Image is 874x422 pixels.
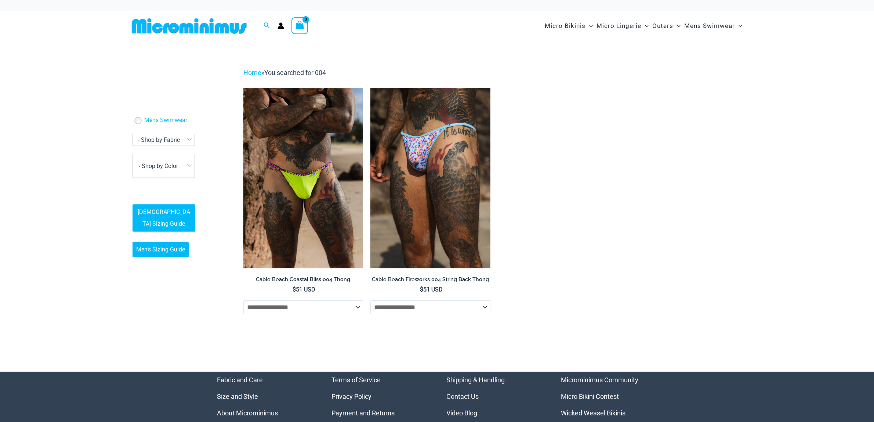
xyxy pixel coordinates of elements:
[650,15,682,37] a: OutersMenu ToggleMenu Toggle
[243,88,363,268] img: Cable Beach Coastal Bliss 004 Thong 04
[561,409,625,417] a: Wicked Weasel Bikinis
[278,22,284,29] a: Account icon link
[291,17,308,34] a: View Shopping Cart, empty
[217,409,278,417] a: About Microminimus
[133,242,189,257] a: Men’s Sizing Guide
[293,286,315,293] bdi: 51 USD
[446,376,505,384] a: Shipping & Handling
[561,376,638,384] a: Microminimus Community
[370,276,490,283] h2: Cable Beach Fireworks 004 String Back Thong
[243,69,326,76] span: »
[217,393,258,400] a: Size and Style
[585,17,593,35] span: Menu Toggle
[684,17,735,35] span: Mens Swimwear
[331,372,428,421] aside: Footer Widget 2
[264,69,326,76] span: You searched for 004
[561,372,657,421] aside: Footer Widget 4
[420,286,423,293] span: $
[139,162,178,169] span: - Shop by Color
[596,17,641,35] span: Micro Lingerie
[370,88,490,268] a: Cable Beach Fireworks 004 String Back Thong 06Cable Beach Fireworks 004 String Back Thong 07Cable...
[446,372,543,421] aside: Footer Widget 3
[243,276,363,286] a: Cable Beach Coastal Bliss 004 Thong
[331,393,371,400] a: Privacy Policy
[264,21,270,31] a: Search icon link
[446,393,479,400] a: Contact Us
[370,88,490,268] img: Cable Beach Fireworks 004 String Back Thong 06
[331,372,428,421] nav: Menu
[595,15,650,37] a: Micro LingerieMenu ToggleMenu Toggle
[217,372,313,421] nav: Menu
[446,409,477,417] a: Video Blog
[542,14,746,38] nav: Site Navigation
[217,372,313,421] aside: Footer Widget 1
[243,276,363,283] h2: Cable Beach Coastal Bliss 004 Thong
[144,117,187,124] a: Mens Swimwear
[682,15,744,37] a: Mens SwimwearMenu ToggleMenu Toggle
[561,372,657,421] nav: Menu
[331,376,381,384] a: Terms of Service
[641,17,649,35] span: Menu Toggle
[420,286,443,293] bdi: 51 USD
[133,154,195,178] span: - Shop by Color
[543,15,595,37] a: Micro BikinisMenu ToggleMenu Toggle
[370,276,490,286] a: Cable Beach Fireworks 004 String Back Thong
[561,393,619,400] a: Micro Bikini Contest
[652,17,673,35] span: Outers
[133,204,195,232] a: [DEMOGRAPHIC_DATA] Sizing Guide
[133,154,195,178] span: - Shop by Color
[138,136,180,143] span: - Shop by Fabric
[673,17,681,35] span: Menu Toggle
[217,376,263,384] a: Fabric and Care
[243,88,363,268] a: Cable Beach Coastal Bliss 004 Thong 04Cable Beach Coastal Bliss 004 Thong 05Cable Beach Coastal B...
[129,18,250,34] img: MM SHOP LOGO FLAT
[133,134,195,146] span: - Shop by Fabric
[133,134,195,146] span: - Shop by Fabric
[243,69,261,76] a: Home
[331,409,395,417] a: Payment and Returns
[735,17,742,35] span: Menu Toggle
[293,286,296,293] span: $
[545,17,585,35] span: Micro Bikinis
[446,372,543,421] nav: Menu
